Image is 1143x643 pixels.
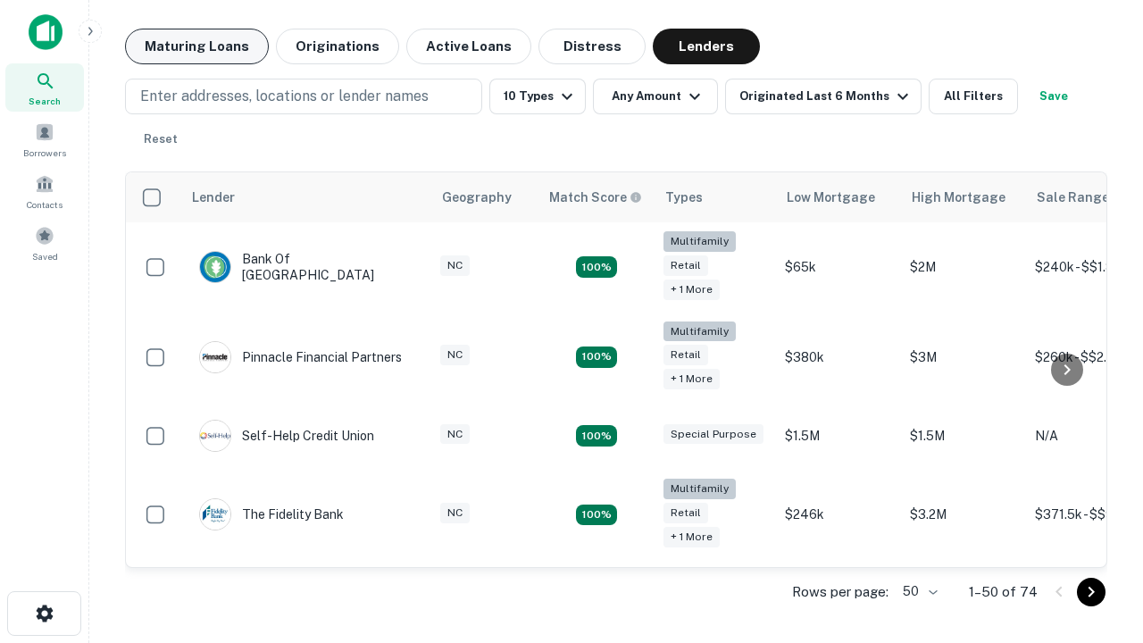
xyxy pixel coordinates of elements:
[199,251,413,283] div: Bank Of [GEOGRAPHIC_DATA]
[776,313,901,403] td: $380k
[23,146,66,160] span: Borrowers
[29,14,63,50] img: capitalize-icon.png
[776,402,901,470] td: $1.5M
[653,29,760,64] button: Lenders
[776,222,901,313] td: $65k
[663,503,708,523] div: Retail
[200,342,230,372] img: picture
[538,29,646,64] button: Distress
[27,197,63,212] span: Contacts
[901,222,1026,313] td: $2M
[200,252,230,282] img: picture
[200,499,230,530] img: picture
[576,256,617,278] div: Matching Properties: 17, hasApolloMatch: undefined
[5,63,84,112] a: Search
[776,172,901,222] th: Low Mortgage
[440,424,470,445] div: NC
[663,479,736,499] div: Multifamily
[663,424,763,445] div: Special Purpose
[199,420,374,452] div: Self-help Credit Union
[406,29,531,64] button: Active Loans
[663,231,736,252] div: Multifamily
[1037,187,1109,208] div: Sale Range
[912,187,1005,208] div: High Mortgage
[663,255,708,276] div: Retail
[725,79,922,114] button: Originated Last 6 Months
[1025,79,1082,114] button: Save your search to get updates of matches that match your search criteria.
[787,187,875,208] div: Low Mortgage
[663,527,720,547] div: + 1 more
[199,341,402,373] div: Pinnacle Financial Partners
[969,581,1038,603] p: 1–50 of 74
[200,421,230,451] img: picture
[442,187,512,208] div: Geography
[1077,578,1105,606] button: Go to next page
[440,255,470,276] div: NC
[901,470,1026,560] td: $3.2M
[440,345,470,365] div: NC
[5,219,84,267] a: Saved
[199,498,344,530] div: The Fidelity Bank
[32,249,58,263] span: Saved
[5,167,84,215] a: Contacts
[896,579,940,605] div: 50
[431,172,538,222] th: Geography
[192,187,235,208] div: Lender
[901,172,1026,222] th: High Mortgage
[901,313,1026,403] td: $3M
[276,29,399,64] button: Originations
[776,470,901,560] td: $246k
[663,345,708,365] div: Retail
[663,369,720,389] div: + 1 more
[489,79,586,114] button: 10 Types
[549,188,638,207] h6: Match Score
[663,280,720,300] div: + 1 more
[901,402,1026,470] td: $1.5M
[181,172,431,222] th: Lender
[29,94,61,108] span: Search
[140,86,429,107] p: Enter addresses, locations or lender names
[538,172,655,222] th: Capitalize uses an advanced AI algorithm to match your search with the best lender. The match sco...
[792,581,889,603] p: Rows per page:
[5,115,84,163] a: Borrowers
[132,121,189,157] button: Reset
[576,425,617,447] div: Matching Properties: 11, hasApolloMatch: undefined
[655,172,776,222] th: Types
[1054,500,1143,586] iframe: Chat Widget
[739,86,914,107] div: Originated Last 6 Months
[576,505,617,526] div: Matching Properties: 10, hasApolloMatch: undefined
[576,347,617,368] div: Matching Properties: 17, hasApolloMatch: undefined
[929,79,1018,114] button: All Filters
[549,188,642,207] div: Capitalize uses an advanced AI algorithm to match your search with the best lender. The match sco...
[593,79,718,114] button: Any Amount
[440,503,470,523] div: NC
[125,79,482,114] button: Enter addresses, locations or lender names
[663,321,736,342] div: Multifamily
[665,187,703,208] div: Types
[125,29,269,64] button: Maturing Loans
